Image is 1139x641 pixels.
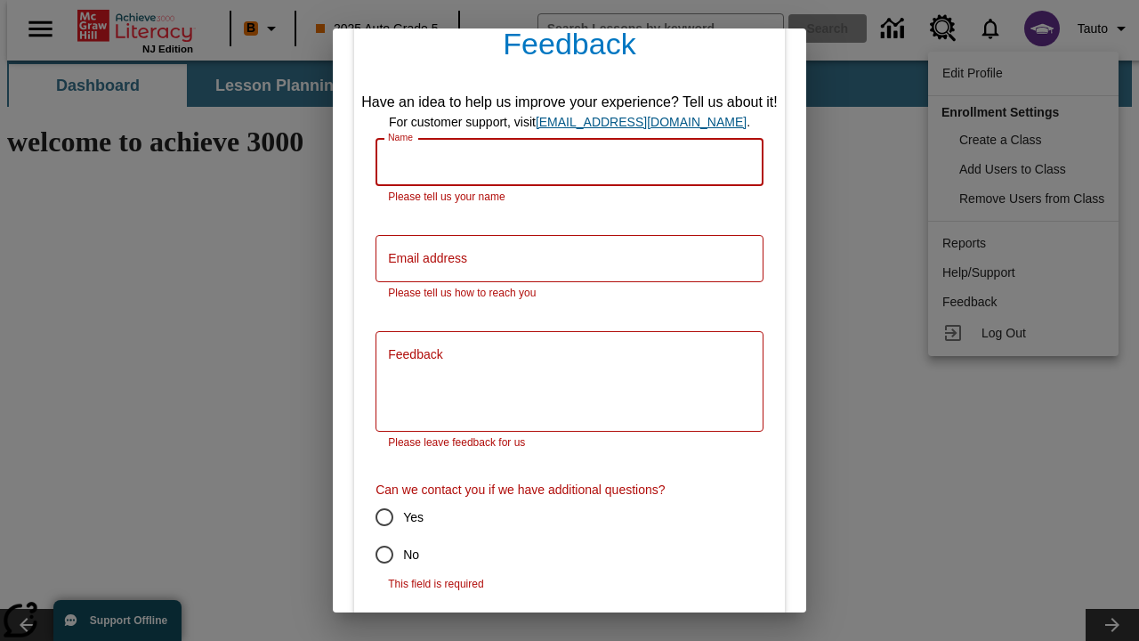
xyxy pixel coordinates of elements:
[361,113,778,132] div: For customer support, visit .
[388,189,751,207] p: Please tell us your name
[388,285,751,303] p: Please tell us how to reach you
[403,508,424,527] span: Yes
[361,92,778,113] div: Have an idea to help us improve your experience? Tell us about it!
[388,131,413,144] label: Name
[403,546,419,564] span: No
[354,12,785,85] h4: Feedback
[376,499,763,573] div: contact-permission
[388,434,751,452] p: Please leave feedback for us
[536,115,747,129] a: support, will open in new browser tab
